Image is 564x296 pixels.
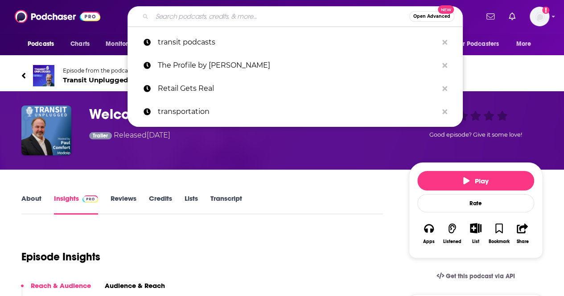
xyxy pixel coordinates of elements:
span: Podcasts [28,38,54,50]
button: Play [417,171,534,191]
a: transit podcasts [128,31,463,54]
span: Logged in as amooers [530,7,549,26]
input: Search podcasts, credits, & more... [152,9,409,24]
span: Episode from the podcast [63,67,148,74]
img: Transit Unplugged [33,65,54,86]
button: open menu [21,36,66,53]
a: Transit UnpluggedEpisode from the podcastTransit Unplugged47 [21,65,543,86]
button: Apps [417,217,440,250]
a: Reviews [111,194,136,215]
a: About [21,194,41,215]
span: Open Advanced [413,14,450,19]
span: Charts [70,38,90,50]
button: Bookmark [487,217,510,250]
div: List [472,239,479,244]
svg: Add a profile image [542,7,549,14]
button: Show profile menu [530,7,549,26]
span: Get this podcast via API [446,272,515,280]
a: Retail Gets Real [128,77,463,100]
p: transportation [158,100,438,123]
button: Open AdvancedNew [409,11,454,22]
a: transportation [128,100,463,123]
p: The Profile by Polina Pompliano [158,54,438,77]
a: Get this podcast via API [429,265,522,287]
span: For Podcasters [456,38,499,50]
h3: Welcome to Transit Unplugged! [89,105,395,123]
p: Reach & Audience [31,281,91,290]
span: Trailer [93,133,108,138]
p: Retail Gets Real [158,77,438,100]
span: Transit Unplugged [63,76,148,84]
div: Apps [423,239,435,244]
span: More [516,38,531,50]
div: Bookmark [489,239,510,244]
a: InsightsPodchaser Pro [54,194,98,215]
span: Play [463,177,489,185]
a: Lists [185,194,198,215]
span: Good episode? Give it some love! [429,131,522,138]
div: Released [DATE] [89,130,170,142]
a: Show notifications dropdown [483,9,498,24]
img: Podchaser - Follow, Share and Rate Podcasts [15,8,100,25]
div: Share [516,239,528,244]
div: Show More ButtonList [464,217,487,250]
a: The Profile by [PERSON_NAME] [128,54,463,77]
button: open menu [450,36,512,53]
button: open menu [510,36,543,53]
a: Transcript [210,194,242,215]
img: User Profile [530,7,549,26]
div: Listened [443,239,461,244]
h1: Episode Insights [21,250,100,264]
p: transit podcasts [158,31,438,54]
span: New [438,5,454,14]
div: Rate [417,194,534,212]
button: Listened [440,217,464,250]
img: Welcome to Transit Unplugged! [21,105,71,155]
button: Show More Button [466,223,485,233]
button: open menu [99,36,149,53]
a: Show notifications dropdown [505,9,519,24]
a: Charts [65,36,95,53]
a: Credits [149,194,172,215]
span: Monitoring [106,38,137,50]
h3: Audience & Reach [105,281,165,290]
button: Share [511,217,534,250]
img: Podchaser Pro [82,195,98,203]
div: Search podcasts, credits, & more... [128,6,463,27]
